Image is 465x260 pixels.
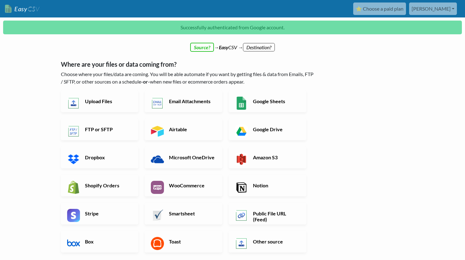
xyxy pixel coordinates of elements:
[251,210,300,222] h6: Public File URL (Feed)
[67,125,80,138] img: FTP or SFTP App & API
[229,203,306,224] a: Public File URL (Feed)
[67,153,80,166] img: Dropbox App & API
[67,181,80,194] img: Shopify App & API
[229,118,306,140] a: Google Drive
[55,37,411,51] div: → CSV →
[61,60,315,68] h5: Where are your files or data coming from?
[145,90,222,112] a: Email Attachments
[67,209,80,222] img: Stripe App & API
[167,98,216,104] h6: Email Attachments
[145,118,222,140] a: Airtable
[83,210,132,216] h6: Stripe
[409,2,457,15] a: [PERSON_NAME]
[353,2,406,15] a: ⭐ Choose a paid plan
[235,237,248,250] img: Other Source App & API
[83,238,132,244] h6: Box
[3,21,462,34] p: Successfully authenticated from Google account.
[145,175,222,196] a: WooCommerce
[61,203,139,224] a: Stripe
[151,209,164,222] img: Smartsheet App & API
[61,118,139,140] a: FTP or SFTP
[151,153,164,166] img: Microsoft OneDrive App & API
[61,90,139,112] a: Upload Files
[61,147,139,168] a: Dropbox
[61,70,315,85] p: Choose where your files/data are coming. You will be able automate if you want by getting files &...
[167,126,216,132] h6: Airtable
[229,175,306,196] a: Notion
[251,126,300,132] h6: Google Drive
[235,181,248,194] img: Notion App & API
[145,203,222,224] a: Smartsheet
[235,97,248,110] img: Google Sheets App & API
[83,182,132,188] h6: Shopify Orders
[167,238,216,244] h6: Toast
[83,98,132,104] h6: Upload Files
[229,90,306,112] a: Google Sheets
[145,147,222,168] a: Microsoft OneDrive
[167,182,216,188] h6: WooCommerce
[61,231,139,253] a: Box
[167,154,216,160] h6: Microsoft OneDrive
[151,125,164,138] img: Airtable App & API
[67,97,80,110] img: Upload Files App & API
[151,97,164,110] img: Email New CSV or XLSX File App & API
[61,175,139,196] a: Shopify Orders
[229,147,306,168] a: Amazon S3
[251,238,300,244] h6: Other source
[145,231,222,253] a: Toast
[5,2,39,15] a: EasyCSV
[151,237,164,250] img: Toast App & API
[251,182,300,188] h6: Notion
[67,237,80,250] img: Box App & API
[27,5,39,13] span: CSV
[141,79,150,84] b: -or-
[167,210,216,216] h6: Smartsheet
[229,231,306,253] a: Other source
[251,154,300,160] h6: Amazon S3
[235,153,248,166] img: Amazon S3 App & API
[83,154,132,160] h6: Dropbox
[235,125,248,138] img: Google Drive App & API
[251,98,300,104] h6: Google Sheets
[83,126,132,132] h6: FTP or SFTP
[151,181,164,194] img: WooCommerce App & API
[235,209,248,222] img: Public File URL App & API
